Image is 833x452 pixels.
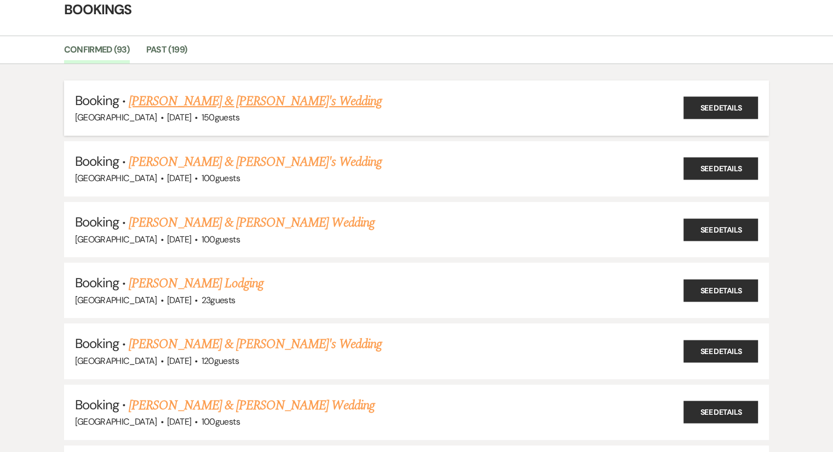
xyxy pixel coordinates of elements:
a: [PERSON_NAME] & [PERSON_NAME]'s Wedding [129,91,382,111]
span: [DATE] [167,234,191,245]
span: Booking [75,335,119,352]
a: See Details [683,97,758,119]
span: [GEOGRAPHIC_DATA] [75,355,157,367]
a: [PERSON_NAME] Lodging [129,274,263,293]
span: Booking [75,396,119,413]
span: [GEOGRAPHIC_DATA] [75,416,157,427]
a: [PERSON_NAME] & [PERSON_NAME] Wedding [129,396,374,415]
span: 23 guests [202,294,235,306]
a: See Details [683,340,758,362]
span: [GEOGRAPHIC_DATA] [75,234,157,245]
span: 100 guests [202,234,240,245]
span: [DATE] [167,416,191,427]
span: 120 guests [202,355,239,367]
a: See Details [683,279,758,302]
span: Booking [75,213,119,230]
span: [DATE] [167,112,191,123]
span: [GEOGRAPHIC_DATA] [75,294,157,306]
span: [GEOGRAPHIC_DATA] [75,112,157,123]
span: 100 guests [202,416,240,427]
span: [DATE] [167,172,191,184]
a: [PERSON_NAME] & [PERSON_NAME]'s Wedding [129,152,382,172]
span: [DATE] [167,294,191,306]
span: [GEOGRAPHIC_DATA] [75,172,157,184]
a: See Details [683,401,758,424]
span: Booking [75,274,119,291]
a: See Details [683,218,758,241]
span: 100 guests [202,172,240,184]
span: 150 guests [202,112,239,123]
a: [PERSON_NAME] & [PERSON_NAME]'s Wedding [129,334,382,354]
a: Confirmed (93) [64,43,130,63]
a: See Details [683,158,758,180]
span: Booking [75,92,119,109]
a: Past (199) [146,43,187,63]
span: Booking [75,153,119,170]
a: [PERSON_NAME] & [PERSON_NAME] Wedding [129,213,374,233]
span: [DATE] [167,355,191,367]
